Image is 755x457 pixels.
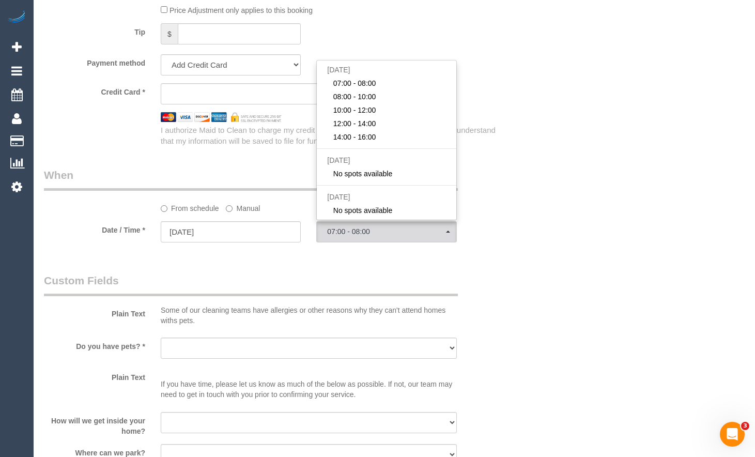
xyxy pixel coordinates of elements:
label: Plain Text [36,369,153,383]
label: Payment method [36,54,153,68]
span: [DATE] [327,66,350,74]
span: 07:00 - 08:00 [327,227,445,236]
input: Manual [226,205,233,212]
div: I authorize Maid to Clean to charge my credit card above for agreed upon purchases. [153,125,503,147]
span: 12:00 - 14:00 [333,118,376,129]
span: [DATE] [327,156,350,164]
p: If you have time, please let us know as much of the below as possible. If not, our team may need ... [161,369,457,400]
span: Price Adjustment only applies to this booking [170,6,313,14]
iframe: Intercom live chat [720,422,745,447]
label: Do you have pets? * [36,338,153,352]
label: Credit Card * [36,83,153,97]
iframe: Secure card payment input frame [170,89,370,99]
input: DD/MM/YYYY [161,221,301,242]
label: How will we get inside your home? [36,412,153,436]
input: From schedule [161,205,167,212]
span: 10:00 - 12:00 [333,105,376,115]
span: 3 [741,422,749,430]
img: credit cards [153,112,289,122]
span: [DATE] [327,193,350,201]
legend: Custom Fields [44,273,458,296]
label: From schedule [161,200,219,214]
span: No spots available [333,169,392,179]
p: Some of our cleaning teams have allergies or other reasons why they can't attend homes withs pets. [161,305,457,326]
span: $ [161,23,178,44]
label: Tip [36,23,153,37]
label: Manual [226,200,260,214]
label: Plain Text [36,305,153,319]
span: No spots available [333,205,392,216]
label: Date / Time * [36,221,153,235]
legend: When [44,167,458,191]
span: 14:00 - 16:00 [333,132,376,142]
span: 08:00 - 10:00 [333,92,376,102]
img: Automaid Logo [6,10,27,25]
span: 07:00 - 08:00 [333,78,376,88]
button: 07:00 - 08:00 [316,221,456,242]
